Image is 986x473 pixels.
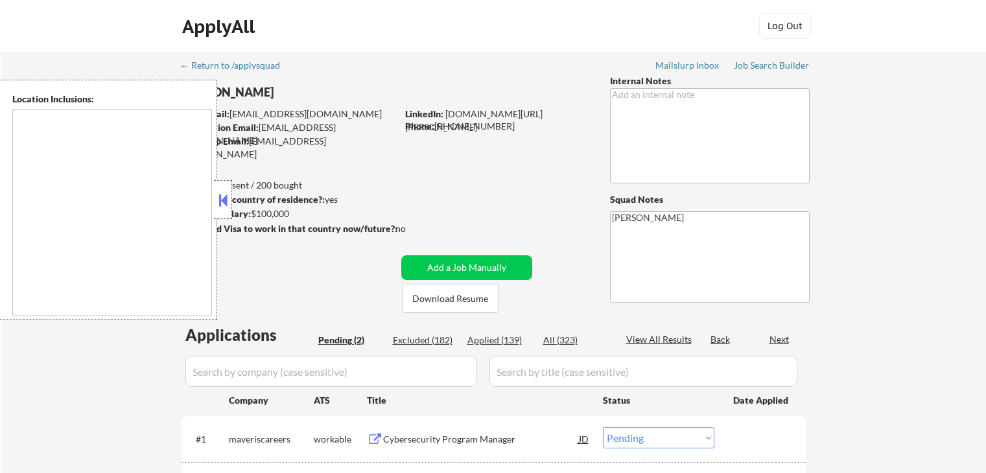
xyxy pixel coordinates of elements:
[314,433,367,446] div: workable
[395,222,432,235] div: no
[318,334,383,347] div: Pending (2)
[185,356,477,387] input: Search by company (case sensitive)
[734,61,810,70] div: Job Search Builder
[610,193,810,206] div: Squad Notes
[655,60,720,73] a: Mailslurp Inbox
[196,433,218,446] div: #1
[180,61,292,70] div: ← Return to /applysquad
[229,433,314,446] div: maveriscareers
[182,135,397,160] div: [EMAIL_ADDRESS][DOMAIN_NAME]
[610,75,810,87] div: Internal Notes
[181,193,393,206] div: yes
[405,121,434,132] strong: Phone:
[182,108,397,121] div: [EMAIL_ADDRESS][DOMAIN_NAME]
[603,388,714,411] div: Status
[543,334,608,347] div: All (323)
[182,16,259,38] div: ApplyAll
[401,255,532,280] button: Add a Job Manually
[393,334,458,347] div: Excluded (182)
[229,394,314,407] div: Company
[405,108,543,132] a: [DOMAIN_NAME][URL][PERSON_NAME]
[181,179,397,192] div: 139 sent / 200 bought
[769,333,790,346] div: Next
[626,333,696,346] div: View All Results
[182,121,397,146] div: [EMAIL_ADDRESS][DOMAIN_NAME]
[12,93,212,106] div: Location Inclusions:
[181,194,325,205] strong: Can work in country of residence?:
[185,327,314,343] div: Applications
[489,356,797,387] input: Search by title (case sensitive)
[467,334,532,347] div: Applied (139)
[314,394,367,407] div: ATS
[367,394,591,407] div: Title
[733,394,790,407] div: Date Applied
[405,120,589,133] div: [PHONE_NUMBER]
[181,207,397,220] div: $100,000
[655,61,720,70] div: Mailslurp Inbox
[383,433,579,446] div: Cybersecurity Program Manager
[578,427,591,450] div: JD
[759,13,811,39] button: Log Out
[710,333,731,346] div: Back
[403,284,499,313] button: Download Resume
[405,108,443,119] strong: LinkedIn:
[182,84,448,100] div: [PERSON_NAME]
[182,223,397,234] strong: Will need Visa to work in that country now/future?:
[180,60,292,73] a: ← Return to /applysquad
